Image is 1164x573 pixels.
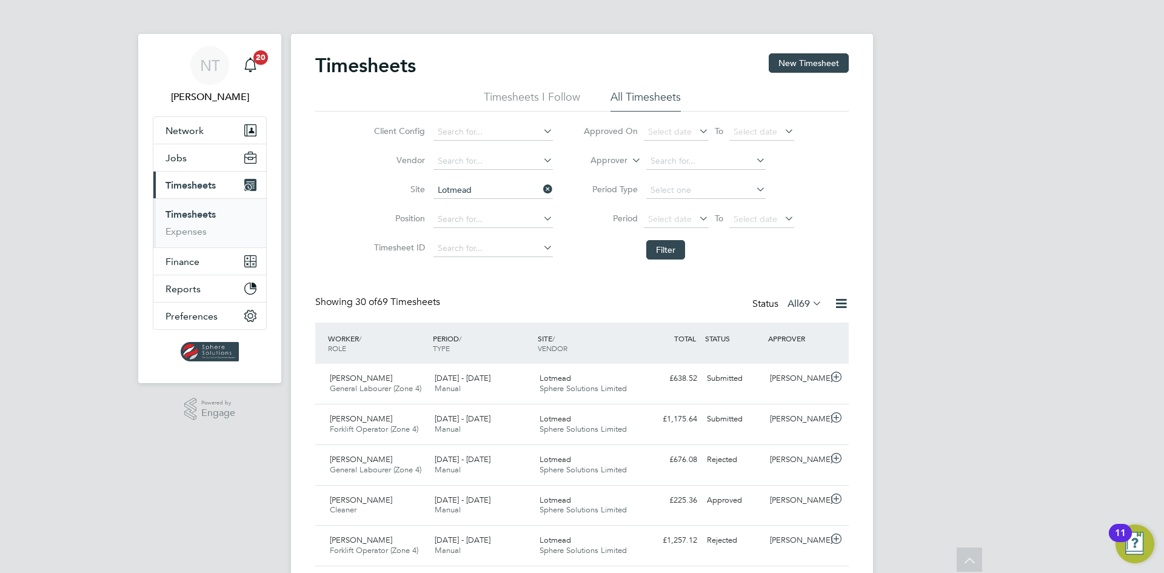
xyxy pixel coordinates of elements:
[435,383,461,394] span: Manual
[540,373,571,383] span: Lotmead
[330,545,418,555] span: Forklift Operator (Zone 4)
[433,124,553,141] input: Search for...
[153,46,267,104] a: NT[PERSON_NAME]
[433,153,553,170] input: Search for...
[540,464,627,475] span: Sphere Solutions Limited
[153,144,266,171] button: Jobs
[153,303,266,329] button: Preferences
[646,182,766,199] input: Select one
[435,504,461,515] span: Manual
[702,491,765,511] div: Approved
[765,450,828,470] div: [PERSON_NAME]
[153,172,266,198] button: Timesheets
[702,327,765,349] div: STATUS
[201,408,235,418] span: Engage
[330,424,418,434] span: Forklift Operator (Zone 4)
[166,283,201,295] span: Reports
[359,333,361,343] span: /
[330,383,421,394] span: General Labourer (Zone 4)
[765,531,828,551] div: [PERSON_NAME]
[435,535,490,545] span: [DATE] - [DATE]
[711,123,727,139] span: To
[433,182,553,199] input: Search for...
[370,155,425,166] label: Vendor
[639,491,702,511] div: £225.36
[540,535,571,545] span: Lotmead
[433,211,553,228] input: Search for...
[752,296,824,313] div: Status
[181,342,239,361] img: spheresolutions-logo-retina.png
[711,210,727,226] span: To
[788,298,822,310] label: All
[330,464,421,475] span: General Labourer (Zone 4)
[702,450,765,470] div: Rejected
[153,117,266,144] button: Network
[769,53,849,73] button: New Timesheet
[484,90,580,112] li: Timesheets I Follow
[639,531,702,551] div: £1,257.12
[166,125,204,136] span: Network
[639,450,702,470] div: £676.08
[540,383,627,394] span: Sphere Solutions Limited
[435,373,490,383] span: [DATE] - [DATE]
[765,327,828,349] div: APPROVER
[315,296,443,309] div: Showing
[573,155,627,167] label: Approver
[435,495,490,505] span: [DATE] - [DATE]
[138,34,281,383] nav: Main navigation
[153,90,267,104] span: Nathan Taylor
[328,343,346,353] span: ROLE
[184,398,236,421] a: Powered byEngage
[648,126,692,137] span: Select date
[370,213,425,224] label: Position
[435,454,490,464] span: [DATE] - [DATE]
[583,184,638,195] label: Period Type
[799,298,810,310] span: 69
[330,535,392,545] span: [PERSON_NAME]
[201,398,235,408] span: Powered by
[166,179,216,191] span: Timesheets
[315,53,416,78] h2: Timesheets
[646,240,685,260] button: Filter
[153,198,266,247] div: Timesheets
[430,327,535,359] div: PERIOD
[535,327,640,359] div: SITE
[166,152,187,164] span: Jobs
[610,90,681,112] li: All Timesheets
[370,126,425,136] label: Client Config
[330,454,392,464] span: [PERSON_NAME]
[433,240,553,257] input: Search for...
[330,373,392,383] span: [PERSON_NAME]
[435,414,490,424] span: [DATE] - [DATE]
[674,333,696,343] span: TOTAL
[435,464,461,475] span: Manual
[765,369,828,389] div: [PERSON_NAME]
[583,126,638,136] label: Approved On
[153,248,266,275] button: Finance
[238,46,263,85] a: 20
[540,495,571,505] span: Lotmead
[433,343,450,353] span: TYPE
[734,126,777,137] span: Select date
[355,296,440,308] span: 69 Timesheets
[330,504,356,515] span: Cleaner
[648,213,692,224] span: Select date
[702,409,765,429] div: Submitted
[1115,533,1126,549] div: 11
[552,333,555,343] span: /
[540,545,627,555] span: Sphere Solutions Limited
[459,333,461,343] span: /
[538,343,567,353] span: VENDOR
[200,58,220,73] span: NT
[1115,524,1154,563] button: Open Resource Center, 11 new notifications
[330,495,392,505] span: [PERSON_NAME]
[765,491,828,511] div: [PERSON_NAME]
[540,454,571,464] span: Lotmead
[370,242,425,253] label: Timesheet ID
[540,424,627,434] span: Sphere Solutions Limited
[765,409,828,429] div: [PERSON_NAME]
[540,504,627,515] span: Sphere Solutions Limited
[330,414,392,424] span: [PERSON_NAME]
[153,275,266,302] button: Reports
[540,414,571,424] span: Lotmead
